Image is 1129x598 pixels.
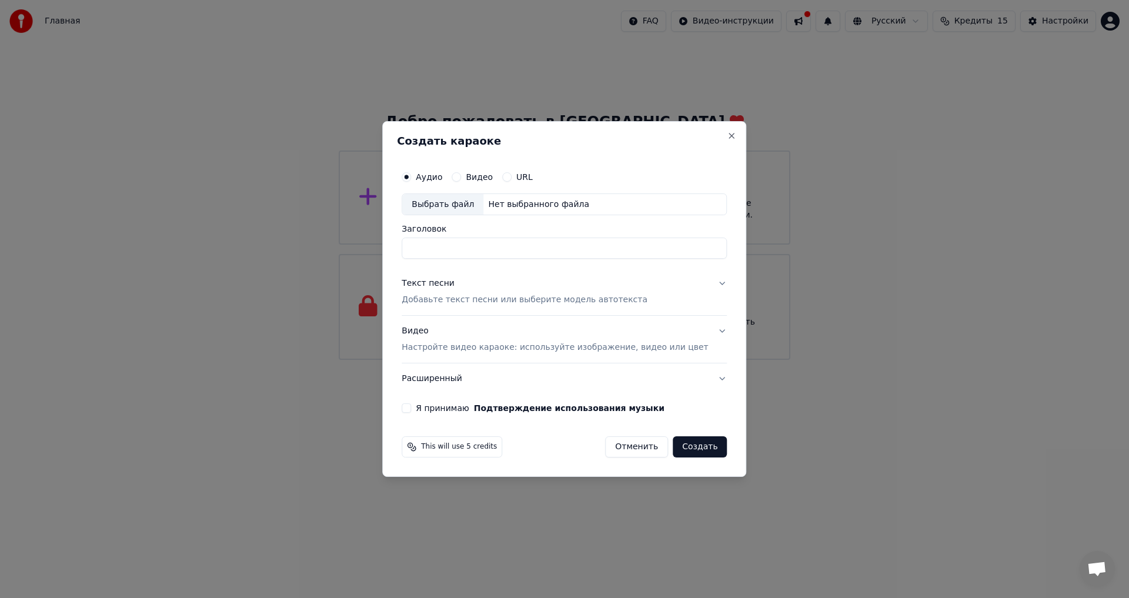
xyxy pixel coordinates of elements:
[416,404,664,412] label: Я принимаю
[402,194,483,215] div: Выбрать файл
[402,316,727,363] button: ВидеоНастройте видео караоке: используйте изображение, видео или цвет
[474,404,664,412] button: Я принимаю
[402,269,727,316] button: Текст песниДобавьте текст песни или выберите модель автотекста
[402,295,647,306] p: Добавьте текст песни или выберите модель автотекста
[466,173,493,181] label: Видео
[397,136,731,146] h2: Создать караоке
[402,225,727,233] label: Заголовок
[402,278,455,290] div: Текст песни
[402,342,708,353] p: Настройте видео караоке: используйте изображение, видео или цвет
[421,442,497,452] span: This will use 5 credits
[402,363,727,394] button: Расширенный
[605,436,668,457] button: Отменить
[673,436,727,457] button: Создать
[516,173,533,181] label: URL
[416,173,442,181] label: Аудио
[402,326,708,354] div: Видео
[483,199,594,211] div: Нет выбранного файла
